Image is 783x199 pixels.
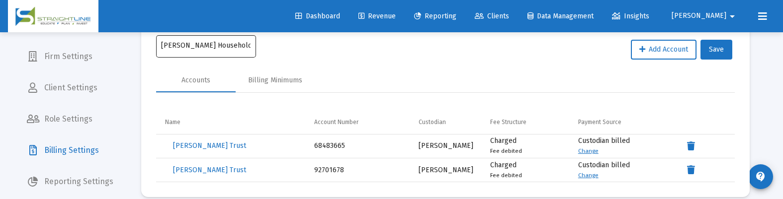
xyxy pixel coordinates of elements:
div: Custodian billed [578,160,667,180]
div: Fee Structure [490,118,526,126]
button: Add Account [631,40,696,60]
span: Data Management [527,12,594,20]
td: Column [674,110,734,134]
div: Charged [490,160,564,180]
div: Custodian [419,118,446,126]
span: [PERSON_NAME] Trust [173,166,246,174]
img: Dashboard [15,6,91,26]
span: [PERSON_NAME] Trust [173,141,246,150]
a: Change [578,172,599,179]
span: Revenue [358,12,396,20]
td: Column Payment Source [571,110,674,134]
a: Reporting Settings [19,170,121,194]
small: Fee debited [490,172,522,179]
a: Insights [604,6,657,26]
a: Firm Settings [19,45,121,68]
td: Column Name [156,110,307,134]
div: Account Number [314,118,358,126]
button: Save [700,40,732,60]
a: Change [578,147,599,154]
button: [PERSON_NAME] [660,6,750,26]
button: [PERSON_NAME] Trust [165,160,254,180]
span: Save [709,45,724,54]
div: [PERSON_NAME] [419,141,476,151]
a: Role Settings [19,107,121,131]
div: 68483665 [314,141,405,151]
a: Dashboard [287,6,348,26]
mat-icon: arrow_drop_down [726,6,738,26]
div: Custodian billed [578,136,667,156]
a: Reporting [406,6,464,26]
span: Add Account [639,45,688,54]
div: Payment Source [578,118,621,126]
span: Dashboard [295,12,340,20]
button: [PERSON_NAME] Trust [165,136,254,156]
span: Reporting [414,12,456,20]
a: Billing Settings [19,138,121,162]
span: Clients [475,12,509,20]
span: [PERSON_NAME] [672,12,726,20]
td: Column Account Number [307,110,412,134]
div: Billing Minimums [248,75,302,85]
td: Column Fee Structure [483,110,571,134]
a: Client Settings [19,76,121,100]
div: Data grid [156,110,735,182]
a: Revenue [350,6,404,26]
span: Insights [612,12,649,20]
small: Fee debited [490,147,522,154]
div: Accounts [181,75,210,85]
div: Charged [490,136,564,156]
td: Column Custodian [412,110,483,134]
div: 92701678 [314,165,405,175]
div: Name [165,118,180,126]
a: Clients [467,6,517,26]
a: Data Management [520,6,602,26]
div: [PERSON_NAME] [419,165,476,175]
